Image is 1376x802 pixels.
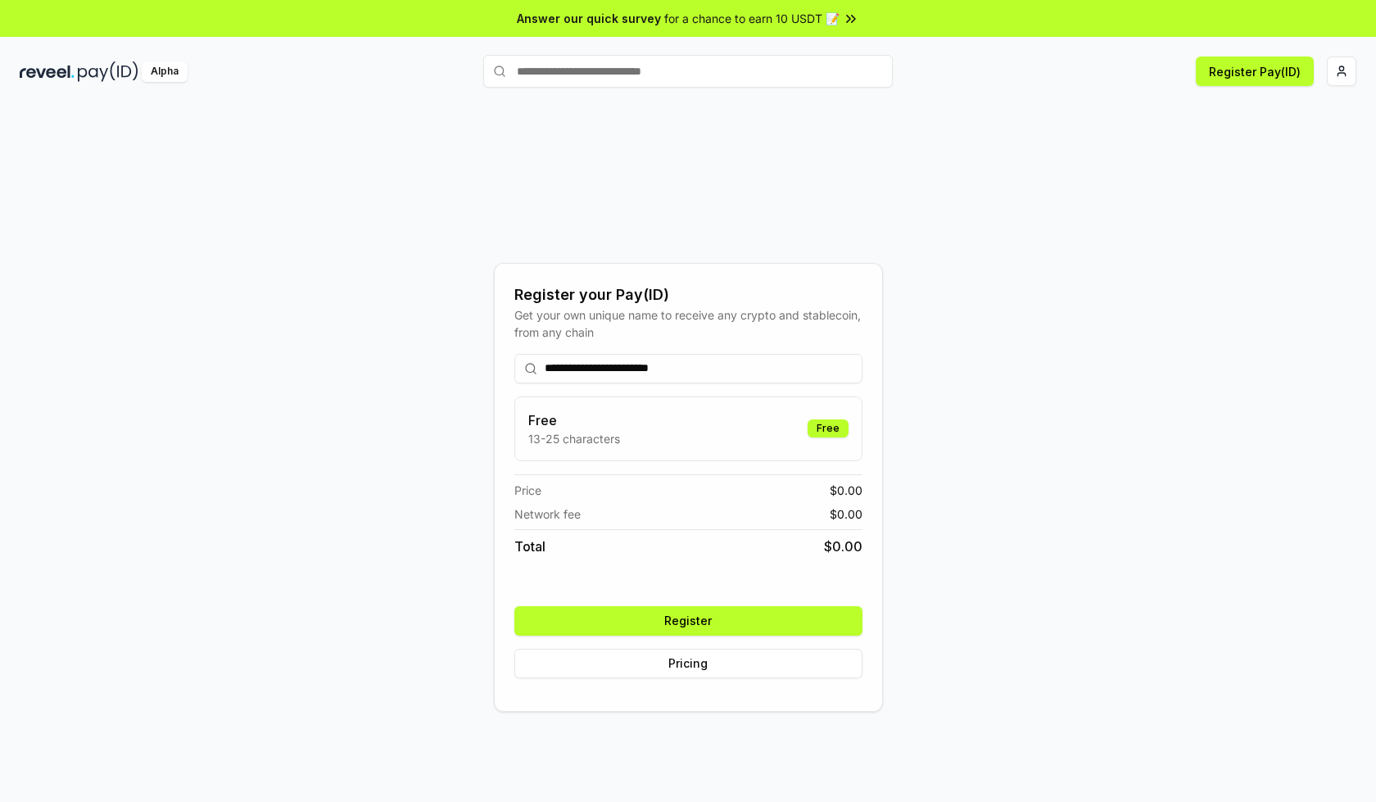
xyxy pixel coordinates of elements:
span: for a chance to earn 10 USDT 📝 [664,10,840,27]
div: Free [808,419,849,437]
span: Answer our quick survey [517,10,661,27]
h3: Free [528,410,620,430]
span: $ 0.00 [830,482,862,499]
button: Register [514,606,862,636]
span: $ 0.00 [824,537,862,556]
span: Price [514,482,541,499]
div: Alpha [142,61,188,82]
span: $ 0.00 [830,505,862,523]
img: reveel_dark [20,61,75,82]
div: Register your Pay(ID) [514,283,862,306]
p: 13-25 characters [528,430,620,447]
img: pay_id [78,61,138,82]
span: Network fee [514,505,581,523]
span: Total [514,537,545,556]
button: Register Pay(ID) [1196,57,1314,86]
button: Pricing [514,649,862,678]
div: Get your own unique name to receive any crypto and stablecoin, from any chain [514,306,862,341]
